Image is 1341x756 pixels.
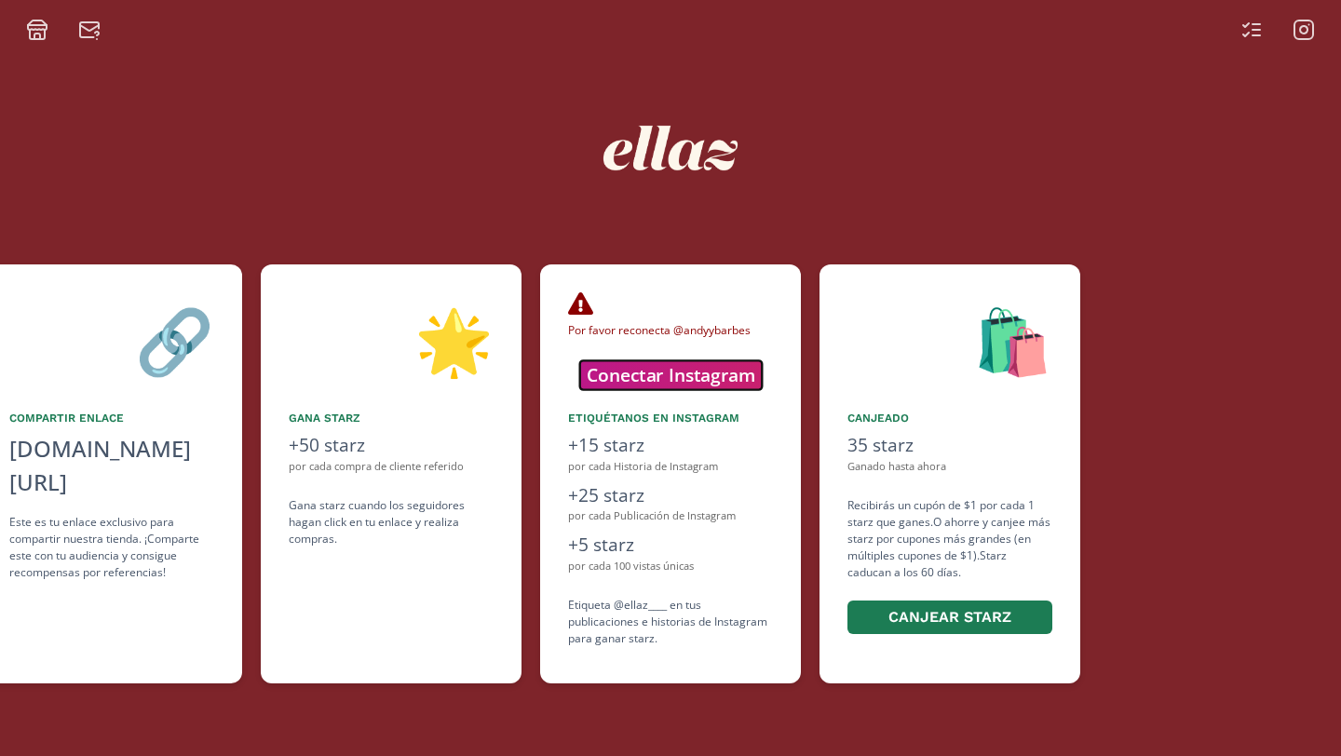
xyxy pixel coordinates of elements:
div: por cada compra de cliente referido [289,459,494,475]
div: Este es tu enlace exclusivo para compartir nuestra tienda. ¡Comparte este con tu audiencia y cons... [9,514,214,581]
div: +50 starz [289,432,494,459]
div: por cada Publicación de Instagram [568,508,773,524]
div: 🌟 [289,292,494,387]
div: Etiquétanos en Instagram [568,410,773,426]
div: Gana starz [289,410,494,426]
div: Canjeado [847,410,1052,426]
div: 🛍️ [847,292,1052,387]
div: [DOMAIN_NAME][URL] [9,432,214,499]
span: Por favor reconecta @andyybarbes [568,305,751,338]
button: Conectar Instagram [579,360,762,389]
div: por cada Historia de Instagram [568,459,773,475]
div: por cada 100 vistas únicas [568,559,773,574]
button: Canjear starz [847,601,1052,635]
div: +25 starz [568,482,773,509]
div: Recibirás un cupón de $1 por cada 1 starz que ganes. O ahorre y canjee más starz por cupones más ... [847,497,1052,638]
div: 🔗 [9,292,214,387]
div: Ganado hasta ahora [847,459,1052,475]
div: 35 starz [847,432,1052,459]
div: +15 starz [568,432,773,459]
div: Etiqueta @ellaz____ en tus publicaciones e historias de Instagram para ganar starz. [568,597,773,647]
img: nKmKAABZpYV7 [587,64,754,232]
div: Gana starz cuando los seguidores hagan click en tu enlace y realiza compras . [289,497,494,547]
div: +5 starz [568,532,773,559]
div: Compartir Enlace [9,410,214,426]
